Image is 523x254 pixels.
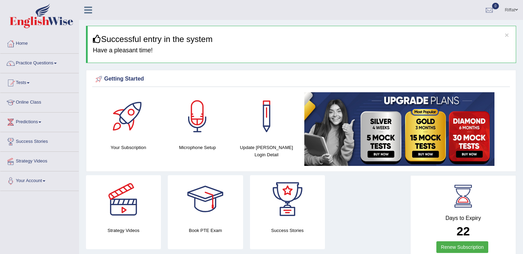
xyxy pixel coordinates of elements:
a: Renew Subscription [436,241,488,253]
b: 22 [457,224,470,238]
a: Predictions [0,113,79,130]
h4: Days to Expiry [418,215,508,221]
a: Strategy Videos [0,152,79,169]
a: Practice Questions [0,54,79,71]
a: Online Class [0,93,79,110]
button: × [505,31,509,39]
a: Your Account [0,171,79,189]
h4: Update [PERSON_NAME] Login Detail [236,144,298,158]
h4: Book PTE Exam [168,227,243,234]
a: Success Stories [0,132,79,149]
h4: Strategy Videos [86,227,161,234]
h3: Successful entry in the system [93,35,511,44]
a: Tests [0,73,79,91]
h4: Microphone Setup [166,144,229,151]
span: 0 [492,3,499,9]
a: Home [0,34,79,51]
div: Getting Started [94,74,508,84]
h4: Have a pleasant time! [93,47,511,54]
h4: Your Subscription [97,144,160,151]
h4: Success Stories [250,227,325,234]
img: small5.jpg [304,92,494,166]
